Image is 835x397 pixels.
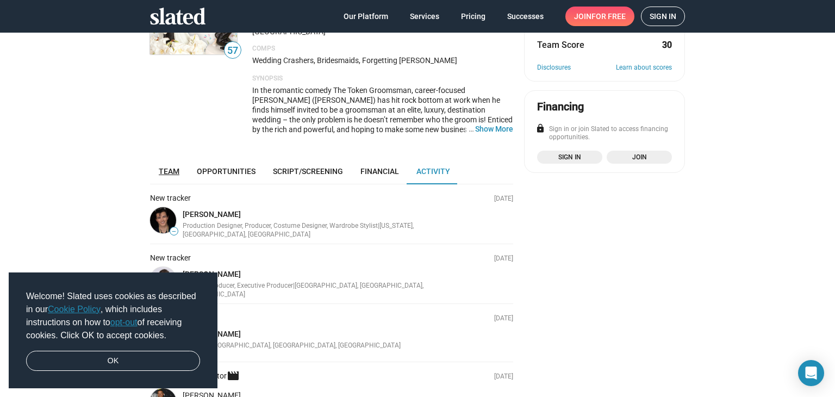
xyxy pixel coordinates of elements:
a: opt-out [110,318,138,327]
a: Financial [352,158,408,184]
mat-icon: movie [227,375,240,388]
p: [DATE] [494,373,513,381]
a: Team [150,158,188,184]
dd: 30 [662,39,672,51]
p: Wedding Crashers, Bridesmaids, Forgetting [PERSON_NAME] [252,55,513,66]
a: dismiss cookie message [26,351,200,371]
div: New tracker [150,193,467,203]
span: Activity [416,167,450,176]
div: Sign in or join Slated to access financing opportunities. [537,125,672,142]
span: … [464,124,475,134]
a: Matthew Solomon [148,205,178,235]
span: Team [159,167,179,176]
button: …Show More [475,124,513,134]
span: Our Platform [344,7,388,26]
span: for free [591,7,626,26]
a: Script/Screening [264,158,352,184]
a: [PERSON_NAME] [183,210,241,219]
span: Welcome! Slated uses cookies as described in our , which includes instructions on how to of recei... [26,290,200,342]
p: [DATE] [494,195,513,203]
div: New tracker [150,313,467,323]
a: Disclosures [537,64,571,72]
span: Sign in [544,152,596,163]
div: Open Intercom Messenger [798,360,824,386]
a: Sign in [537,151,602,164]
a: Successes [498,7,552,26]
a: Sign in [641,7,685,26]
span: Join [613,152,665,163]
a: Dennis Nabrinsky [148,265,178,295]
img: Matthew Solomon [150,207,176,233]
a: Learn about scores [616,64,672,72]
span: Financial [360,167,399,176]
a: Our Platform [335,7,397,26]
img: Dennis Nabrinsky [150,267,176,293]
span: 57 [225,44,241,58]
a: Cookie Policy [48,305,101,314]
dt: Team Score [537,39,584,51]
div: Financing [537,100,584,114]
a: Services [401,7,448,26]
div: Investor | [GEOGRAPHIC_DATA], [GEOGRAPHIC_DATA], [GEOGRAPHIC_DATA] [183,342,467,350]
span: Services [410,7,439,26]
span: Sign in [650,7,676,26]
a: Join [607,151,672,164]
p: [DATE] [494,255,513,263]
div: Investor, Producer, Executive Producer | [GEOGRAPHIC_DATA], [GEOGRAPHIC_DATA], [GEOGRAPHIC_DATA] [183,282,467,299]
div: New attachment: [150,371,467,384]
a: Activity [408,158,459,184]
a: Pricing [452,7,494,26]
p: [DATE] [494,314,513,323]
div: cookieconsent [9,272,217,389]
span: Join [574,7,626,26]
span: Successes [507,7,544,26]
a: [PERSON_NAME] [183,270,241,278]
a: Opportunities [188,158,264,184]
span: — [170,228,178,234]
span: Actor [208,371,244,380]
div: Production Designer, Producer, Costume Designer, Wardrobe Stylist | [US_STATE], [GEOGRAPHIC_DATA]... [183,222,467,239]
span: Script/Screening [273,167,343,176]
span: In the romantic comedy The Token Groomsman, career-focused [PERSON_NAME] ([PERSON_NAME]) has hit ... [252,86,513,173]
a: Joinfor free [565,7,634,26]
p: Synopsis [252,75,513,83]
mat-icon: lock [535,123,545,133]
p: Comps [252,45,513,53]
span: Pricing [461,7,485,26]
span: Opportunities [197,167,256,176]
div: New tracker [150,253,467,263]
